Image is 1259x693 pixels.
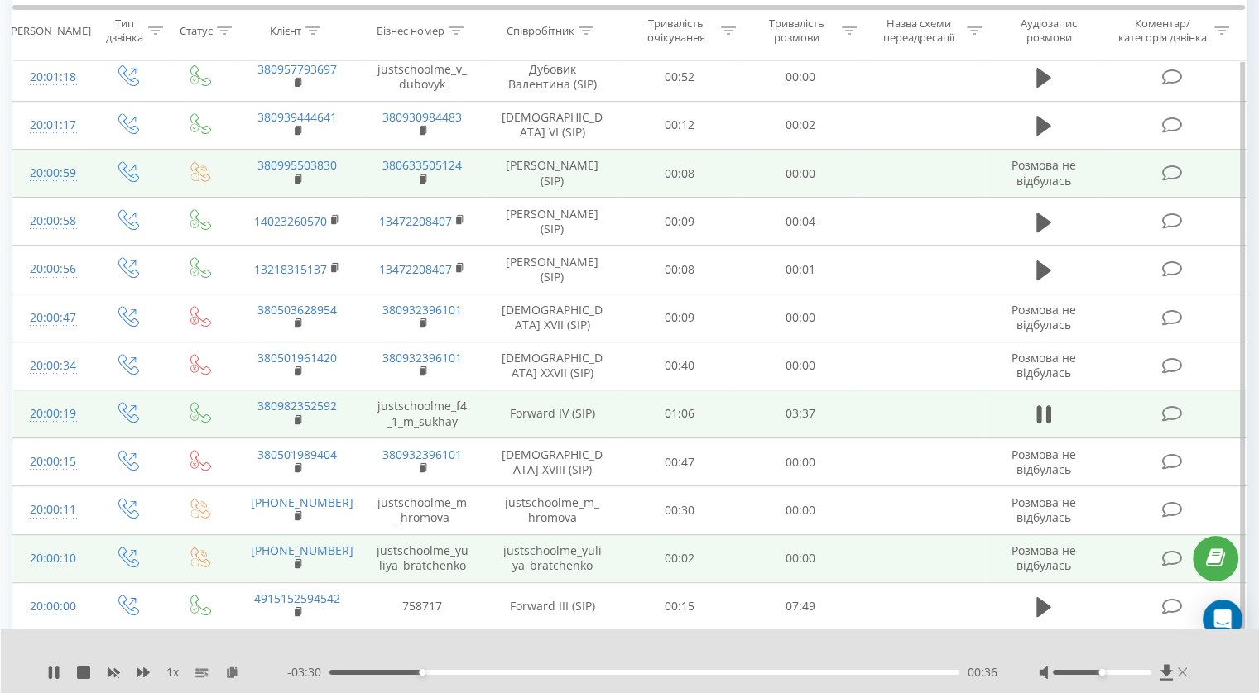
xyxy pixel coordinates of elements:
div: Клієнт [270,24,301,38]
a: 380995503830 [257,157,337,173]
td: Дубовик Валентина (SIP) [485,53,620,101]
td: [DEMOGRAPHIC_DATA] XVIII (SIP) [485,438,620,486]
a: 380501989404 [257,447,337,462]
div: 20:00:59 [30,157,74,189]
div: Тривалість розмови [755,17,838,45]
a: 380957793697 [257,61,337,77]
td: justschoolme_yuliya_bratchenko [485,534,620,582]
a: [PHONE_NUMBER] [251,542,353,558]
td: [PERSON_NAME] (SIP) [485,198,620,246]
td: 00:52 [620,53,740,101]
div: 20:00:15 [30,446,74,478]
span: Розмова не відбулась [1012,447,1076,477]
span: 1 x [166,664,179,681]
td: 00:00 [740,150,860,198]
td: 00:12 [620,101,740,149]
td: justschoolme_m_hromova [359,486,484,534]
span: 00:36 [968,664,997,681]
td: justschoolme_m_hromova [485,486,620,534]
div: Тривалість очікування [635,17,718,45]
a: 4915152594542 [254,590,340,606]
td: 00:00 [740,53,860,101]
td: justschoolme_yuliya_bratchenko [359,534,484,582]
div: Аудіозапис розмови [1001,17,1098,45]
td: 00:00 [740,342,860,390]
div: 20:00:00 [30,590,74,623]
a: 13218315137 [254,261,327,277]
td: 00:01 [740,246,860,294]
span: - 03:30 [287,664,329,681]
td: 00:00 [740,438,860,486]
div: Статус [180,24,213,38]
a: 380633505124 [382,157,462,173]
a: 380932396101 [382,447,462,462]
td: [PERSON_NAME] (SIP) [485,246,620,294]
div: Тип дзвінка [104,17,143,45]
a: 380939444641 [257,109,337,125]
td: 00:40 [620,342,740,390]
td: 00:02 [740,101,860,149]
td: 00:47 [620,438,740,486]
a: 380982352592 [257,398,337,413]
td: Forward III (SIP) [485,582,620,630]
div: 20:00:11 [30,494,74,526]
span: Розмова не відбулась [1012,302,1076,332]
a: 380930984483 [382,109,462,125]
td: 00:00 [740,294,860,342]
div: 20:01:17 [30,109,74,141]
td: justschoolme_f4_1_m_sukhay [359,390,484,437]
a: 380932396101 [382,350,462,366]
div: 20:00:34 [30,350,74,382]
a: 380503628954 [257,302,337,318]
span: Розмова не відбулась [1012,350,1076,380]
div: 20:00:56 [30,253,74,285]
div: [PERSON_NAME] [7,24,91,38]
td: justschoolme_v_dubovyk [359,53,484,101]
div: 20:01:18 [30,61,74,93]
td: [PERSON_NAME] (SIP) [485,150,620,198]
a: 380932396101 [382,302,462,318]
td: 03:37 [740,390,860,437]
div: 20:00:19 [30,398,74,430]
td: [DEMOGRAPHIC_DATA] VI (SIP) [485,101,620,149]
td: 00:09 [620,198,740,246]
td: 00:02 [620,534,740,582]
td: 07:49 [740,582,860,630]
td: 00:04 [740,198,860,246]
span: Розмова не відбулась [1012,157,1076,188]
div: 20:00:10 [30,542,74,575]
span: Розмова не відбулась [1012,542,1076,573]
div: Співробітник [507,24,574,38]
td: Forward IV (SIP) [485,390,620,437]
div: 20:00:47 [30,302,74,334]
td: 00:09 [620,294,740,342]
td: [DEMOGRAPHIC_DATA] XXVII (SIP) [485,342,620,390]
td: 758717 [359,582,484,630]
td: 01:06 [620,390,740,437]
td: 00:00 [740,486,860,534]
div: Open Intercom Messenger [1203,600,1242,639]
a: 13472208407 [379,213,452,229]
span: Розмова не відбулась [1012,495,1076,525]
td: 00:30 [620,486,740,534]
div: Бізнес номер [377,24,444,38]
td: 00:08 [620,246,740,294]
a: [PHONE_NUMBER] [251,495,353,510]
div: Назва схеми переадресації [876,17,963,45]
td: 00:15 [620,582,740,630]
td: 00:08 [620,150,740,198]
div: Accessibility label [1098,669,1105,676]
a: 14023260570 [254,213,327,229]
div: 20:00:58 [30,205,74,237]
a: 13472208407 [379,261,452,277]
td: 00:00 [740,534,860,582]
a: 380501961420 [257,350,337,366]
div: Коментар/категорія дзвінка [1113,17,1210,45]
td: [DEMOGRAPHIC_DATA] XVII (SIP) [485,294,620,342]
div: Accessibility label [419,669,425,676]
